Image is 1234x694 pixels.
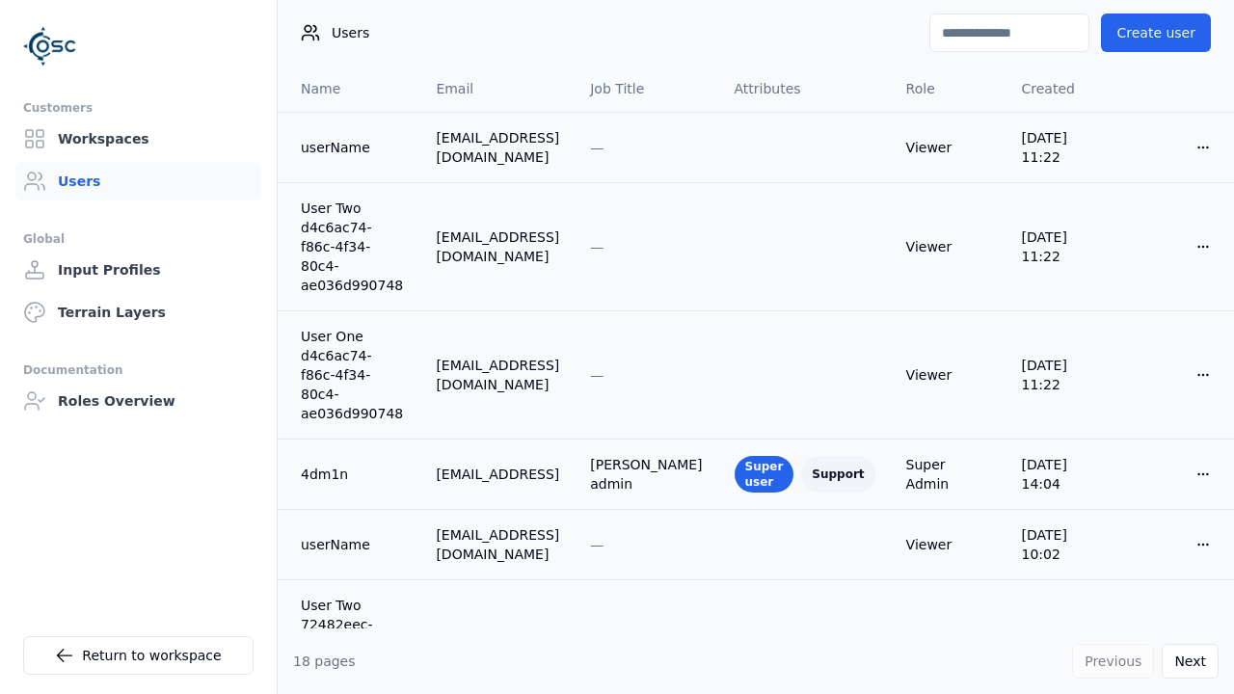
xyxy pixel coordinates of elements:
a: Roles Overview [15,382,261,420]
div: Super user [735,456,794,493]
div: Viewer [906,365,991,385]
div: [DATE] 11:22 [1022,356,1110,394]
div: Super Admin [906,455,991,494]
a: User Two 72482eec-c884-4382-bfa5-c941e47f5408 [301,596,405,692]
th: Name [278,66,420,112]
div: Viewer [906,237,991,256]
th: Job Title [575,66,718,112]
a: 4dm1n [301,465,405,484]
button: Create user [1101,13,1211,52]
th: Role [891,66,1006,112]
div: Customers [23,96,254,120]
div: [DATE] 11:22 [1022,227,1110,266]
div: Support [801,456,874,493]
div: Documentation [23,359,254,382]
a: Return to workspace [23,636,254,675]
th: Email [420,66,575,112]
img: Logo [23,19,77,73]
span: — [590,537,604,552]
div: Viewer [906,535,991,554]
th: Created [1006,66,1125,112]
div: Viewer [906,138,991,157]
span: 18 pages [293,654,356,669]
button: Next [1162,644,1219,679]
div: [DATE] 14:04 [1022,455,1110,494]
div: [DATE] 11:22 [1022,128,1110,167]
div: Global [23,227,254,251]
div: [DATE] 10:02 [1022,525,1110,564]
a: Users [15,162,261,200]
a: User Two d4c6ac74-f86c-4f34-80c4-ae036d990748 [301,199,405,295]
span: — [590,239,604,254]
div: [EMAIL_ADDRESS][DOMAIN_NAME] [436,356,559,394]
a: Terrain Layers [15,293,261,332]
span: — [590,140,604,155]
div: [EMAIL_ADDRESS][DOMAIN_NAME] [436,128,559,167]
div: [EMAIL_ADDRESS][DOMAIN_NAME] [436,227,559,266]
th: Attributes [719,66,891,112]
a: userName [301,138,405,157]
a: User One d4c6ac74-f86c-4f34-80c4-ae036d990748 [301,327,405,423]
span: — [590,367,604,383]
div: [PERSON_NAME] admin [590,455,703,494]
div: [EMAIL_ADDRESS][DOMAIN_NAME] [436,525,559,564]
div: [EMAIL_ADDRESS] [436,465,559,484]
div: [EMAIL_ADDRESS][DOMAIN_NAME] [436,625,559,663]
a: userName [301,535,405,554]
span: Users [332,23,369,42]
a: Input Profiles [15,251,261,289]
a: Workspaces [15,120,261,158]
div: [DATE] 10:00 [1022,625,1110,663]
